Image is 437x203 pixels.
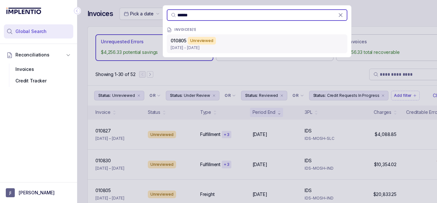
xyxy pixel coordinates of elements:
[9,75,68,87] div: Credit Tracker
[15,52,49,58] span: Reconciliations
[4,62,73,88] div: Reconciliations
[73,7,81,15] div: Collapse Icon
[15,28,47,35] span: Global Search
[6,188,15,197] span: User initials
[19,190,55,196] p: [PERSON_NAME]
[171,38,186,43] span: 010805
[6,188,71,197] button: User initials[PERSON_NAME]
[174,28,196,32] p: INVOICES ( 1 )
[188,37,216,45] div: Unreviewed
[4,48,73,62] button: Reconciliations
[9,63,68,75] div: Invoices
[171,45,343,51] p: [DATE] - [DATE]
